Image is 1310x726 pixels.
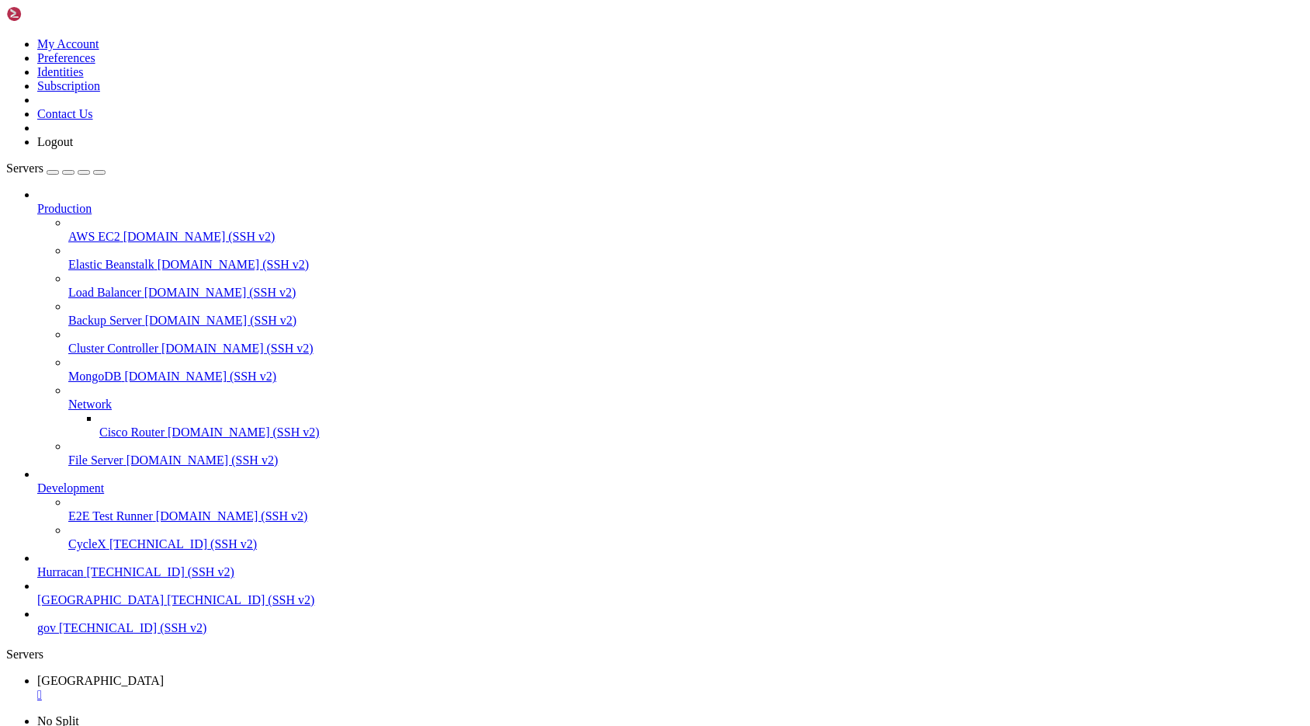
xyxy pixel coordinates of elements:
[68,453,123,467] span: File Server
[68,286,1304,300] a: Load Balancer [DOMAIN_NAME] (SSH v2)
[156,509,308,523] span: [DOMAIN_NAME] (SSH v2)
[68,244,1304,272] li: Elastic Beanstalk [DOMAIN_NAME] (SSH v2)
[145,314,297,327] span: [DOMAIN_NAME] (SSH v2)
[109,537,257,551] span: [TECHNICAL_ID] (SSH v2)
[68,398,1304,412] a: Network
[68,523,1304,551] li: CycleX [TECHNICAL_ID] (SSH v2)
[37,579,1304,607] li: [GEOGRAPHIC_DATA] [TECHNICAL_ID] (SSH v2)
[68,314,142,327] span: Backup Server
[6,162,106,175] a: Servers
[68,384,1304,439] li: Network
[126,453,279,467] span: [DOMAIN_NAME] (SSH v2)
[37,202,92,215] span: Production
[68,230,1304,244] a: AWS EC2 [DOMAIN_NAME] (SSH v2)
[68,453,1304,467] a: File Server [DOMAIN_NAME] (SSH v2)
[37,135,73,148] a: Logout
[68,328,1304,356] li: Cluster Controller [DOMAIN_NAME] (SSH v2)
[37,674,164,687] span: [GEOGRAPHIC_DATA]
[37,107,93,120] a: Contact Us
[68,286,141,299] span: Load Balancer
[37,65,84,78] a: Identities
[37,593,164,606] span: [GEOGRAPHIC_DATA]
[68,230,120,243] span: AWS EC2
[68,537,1304,551] a: CycleX [TECHNICAL_ID] (SSH v2)
[37,674,1304,702] a: bolivia
[68,342,158,355] span: Cluster Controller
[37,593,1304,607] a: [GEOGRAPHIC_DATA] [TECHNICAL_ID] (SSH v2)
[59,621,206,634] span: [TECHNICAL_ID] (SSH v2)
[68,495,1304,523] li: E2E Test Runner [DOMAIN_NAME] (SSH v2)
[68,258,154,271] span: Elastic Beanstalk
[37,551,1304,579] li: Hurracan [TECHNICAL_ID] (SSH v2)
[37,51,95,64] a: Preferences
[68,537,106,551] span: CycleX
[37,481,1304,495] a: Development
[68,258,1304,272] a: Elastic Beanstalk [DOMAIN_NAME] (SSH v2)
[99,412,1304,439] li: Cisco Router [DOMAIN_NAME] (SSH v2)
[68,509,153,523] span: E2E Test Runner
[68,509,1304,523] a: E2E Test Runner [DOMAIN_NAME] (SSH v2)
[99,426,1304,439] a: Cisco Router [DOMAIN_NAME] (SSH v2)
[68,356,1304,384] li: MongoDB [DOMAIN_NAME] (SSH v2)
[37,37,99,50] a: My Account
[37,621,56,634] span: gov
[161,342,314,355] span: [DOMAIN_NAME] (SSH v2)
[37,607,1304,635] li: gov [TECHNICAL_ID] (SSH v2)
[68,370,1304,384] a: MongoDB [DOMAIN_NAME] (SSH v2)
[99,426,165,439] span: Cisco Router
[68,342,1304,356] a: Cluster Controller [DOMAIN_NAME] (SSH v2)
[144,286,296,299] span: [DOMAIN_NAME] (SSH v2)
[6,648,1304,662] div: Servers
[37,202,1304,216] a: Production
[68,272,1304,300] li: Load Balancer [DOMAIN_NAME] (SSH v2)
[123,230,276,243] span: [DOMAIN_NAME] (SSH v2)
[37,481,104,495] span: Development
[37,565,84,578] span: Hurracan
[6,162,43,175] span: Servers
[68,439,1304,467] li: File Server [DOMAIN_NAME] (SSH v2)
[68,216,1304,244] li: AWS EC2 [DOMAIN_NAME] (SSH v2)
[68,398,112,411] span: Network
[37,188,1304,467] li: Production
[158,258,310,271] span: [DOMAIN_NAME] (SSH v2)
[37,688,1304,702] a: 
[68,370,121,383] span: MongoDB
[37,467,1304,551] li: Development
[168,426,320,439] span: [DOMAIN_NAME] (SSH v2)
[87,565,234,578] span: [TECHNICAL_ID] (SSH v2)
[6,6,95,22] img: Shellngn
[124,370,276,383] span: [DOMAIN_NAME] (SSH v2)
[37,621,1304,635] a: gov [TECHNICAL_ID] (SSH v2)
[37,79,100,92] a: Subscription
[68,300,1304,328] li: Backup Server [DOMAIN_NAME] (SSH v2)
[167,593,314,606] span: [TECHNICAL_ID] (SSH v2)
[68,314,1304,328] a: Backup Server [DOMAIN_NAME] (SSH v2)
[37,565,1304,579] a: Hurracan [TECHNICAL_ID] (SSH v2)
